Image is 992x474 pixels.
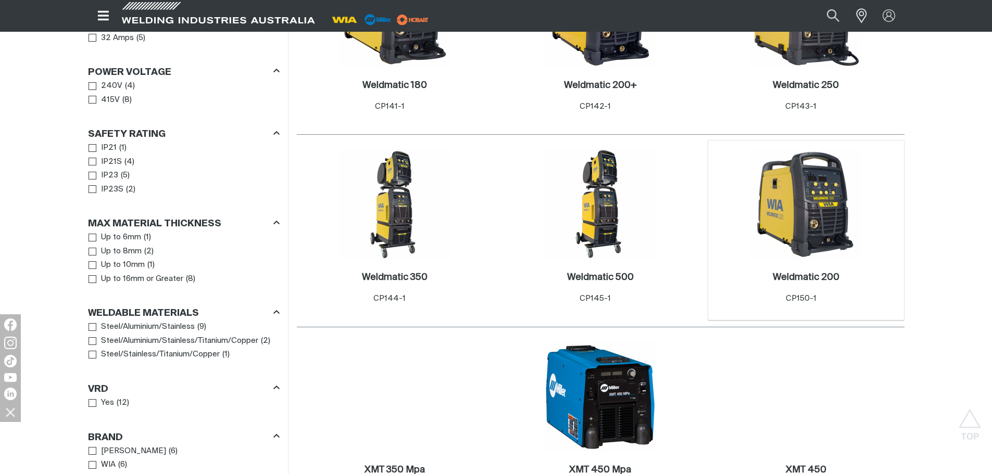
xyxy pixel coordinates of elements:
[147,259,155,271] span: ( 1 )
[88,129,166,140] h3: Safety Rating
[124,156,134,168] span: ( 4 )
[197,321,206,333] span: ( 9 )
[101,321,195,333] span: Steel/Aluminium/Stainless
[88,67,171,79] h3: Power Voltage
[2,403,19,421] img: hide socials
[362,81,427,90] h2: Weldmatic 180
[89,320,195,334] a: Steel/Aluminium/Stainless
[89,141,279,196] ul: Safety Rating
[101,142,117,154] span: IP21
[786,294,817,302] span: CP150-1
[89,272,184,286] a: Up to 16mm or Greater
[802,4,850,28] input: Product name or item number...
[89,320,279,362] ul: Weldable Materials
[222,349,230,361] span: ( 1 )
[394,12,432,28] img: miller
[88,127,280,141] div: Safety Rating
[394,16,432,23] a: miller
[101,184,123,196] span: IP23S
[101,32,134,44] span: 32 Amps
[144,232,151,244] span: ( 1 )
[375,103,405,110] span: CP141-1
[362,272,428,284] a: Weldmatic 350
[564,80,637,92] a: Weldmatic 200+
[89,444,279,472] ul: Brand
[118,459,127,471] span: ( 6 )
[339,148,450,260] img: Weldmatic 350
[89,258,145,272] a: Up to 10mm
[101,156,122,168] span: IP21S
[89,334,259,348] a: Steel/Aluminium/Stainless/Titanium/Copper
[815,4,851,28] button: Search products
[101,246,142,258] span: Up to 8mm
[186,273,195,285] span: ( 8 )
[773,273,839,282] h2: Weldmatic 200
[126,184,135,196] span: ( 2 )
[4,373,17,382] img: YouTube
[89,79,279,107] ul: Power Voltage
[750,148,862,260] img: Weldmatic 200
[545,341,656,452] img: XMT 450 Mpa
[785,103,817,110] span: CP143-1
[88,432,123,444] h3: Brand
[101,397,114,409] span: Yes
[362,273,428,282] h2: Weldmatic 350
[4,388,17,400] img: LinkedIn
[89,348,220,362] a: Steel/Stainless/Titanium/Copper
[89,396,279,410] ul: VRD
[89,79,123,93] a: 240V
[88,381,280,395] div: VRD
[89,183,124,197] a: IP23S
[144,246,154,258] span: ( 2 )
[121,170,130,182] span: ( 5 )
[88,216,280,230] div: Max Material Thickness
[545,148,656,260] img: Weldmatic 500
[88,308,199,319] h3: Weldable Materials
[101,94,120,106] span: 415V
[373,294,406,302] span: CP144-1
[958,409,982,432] button: Scroll to top
[362,80,427,92] a: Weldmatic 180
[169,445,178,457] span: ( 6 )
[101,349,220,361] span: Steel/Stainless/Titanium/Copper
[89,230,279,286] ul: Max Material Thickness
[580,294,611,302] span: CP145-1
[101,80,122,92] span: 240V
[125,80,135,92] span: ( 4 )
[4,337,17,349] img: Instagram
[89,230,142,245] a: Up to 6mm
[89,31,134,45] a: 32 Amps
[88,218,221,230] h3: Max Material Thickness
[88,306,280,320] div: Weldable Materials
[101,459,116,471] span: WIA
[119,142,127,154] span: ( 1 )
[89,93,120,107] a: 415V
[4,355,17,367] img: TikTok
[89,245,142,259] a: Up to 8mm
[88,65,280,79] div: Power Voltage
[89,169,119,183] a: IP23
[89,444,167,458] a: [PERSON_NAME]
[89,458,116,472] a: WIA
[89,396,115,410] a: Yes
[89,141,117,155] a: IP21
[567,272,634,284] a: Weldmatic 500
[101,232,141,244] span: Up to 6mm
[117,397,129,409] span: ( 12 )
[773,81,839,90] h2: Weldmatic 250
[101,445,166,457] span: [PERSON_NAME]
[101,170,118,182] span: IP23
[101,273,183,285] span: Up to 16mm or Greater
[567,273,634,282] h2: Weldmatic 500
[88,430,280,444] div: Brand
[564,81,637,90] h2: Weldmatic 200+
[89,155,122,169] a: IP21S
[261,335,270,347] span: ( 2 )
[122,94,132,106] span: ( 8 )
[773,272,839,284] a: Weldmatic 200
[88,383,108,395] h3: VRD
[136,32,145,44] span: ( 5 )
[101,335,258,347] span: Steel/Aluminium/Stainless/Titanium/Copper
[4,318,17,331] img: Facebook
[580,103,611,110] span: CP142-1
